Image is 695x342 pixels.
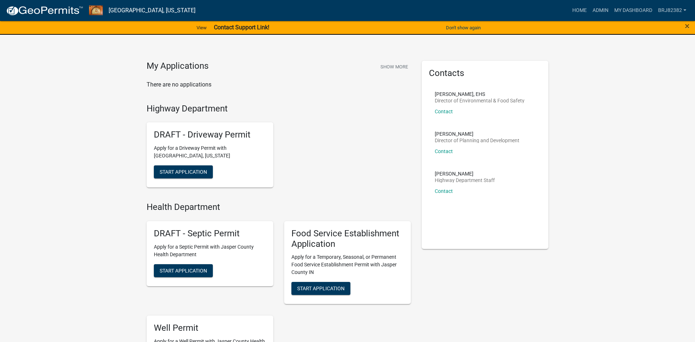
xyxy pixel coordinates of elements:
p: Highway Department Staff [435,178,495,183]
p: [PERSON_NAME] [435,171,495,176]
h5: DRAFT - Driveway Permit [154,130,266,140]
h4: Health Department [147,202,411,212]
a: View [194,22,210,34]
span: Start Application [160,169,207,175]
span: Start Application [297,286,345,291]
p: Director of Environmental & Food Safety [435,98,525,103]
p: There are no applications [147,80,411,89]
strong: Contact Support Link! [214,24,269,31]
span: × [685,21,690,31]
button: Close [685,22,690,30]
button: Start Application [291,282,350,295]
h5: DRAFT - Septic Permit [154,228,266,239]
a: Admin [590,4,611,17]
p: Apply for a Septic Permit with Jasper County Health Department [154,243,266,258]
a: brj82382 [655,4,689,17]
a: Contact [435,148,453,154]
a: Home [569,4,590,17]
button: Show More [378,61,411,73]
h5: Contacts [429,68,541,79]
h4: My Applications [147,61,208,72]
h5: Food Service Establishment Application [291,228,404,249]
p: [PERSON_NAME] [435,131,519,136]
a: My Dashboard [611,4,655,17]
p: Apply for a Driveway Permit with [GEOGRAPHIC_DATA], [US_STATE] [154,144,266,160]
span: Start Application [160,267,207,273]
img: Jasper County, Indiana [89,5,103,15]
p: Apply for a Temporary, Seasonal, or Permanent Food Service Establishment Permit with Jasper Count... [291,253,404,276]
p: Director of Planning and Development [435,138,519,143]
a: [GEOGRAPHIC_DATA], [US_STATE] [109,4,195,17]
p: [PERSON_NAME], EHS [435,92,525,97]
button: Start Application [154,264,213,277]
a: Contact [435,109,453,114]
button: Start Application [154,165,213,178]
h4: Highway Department [147,104,411,114]
a: Contact [435,188,453,194]
h5: Well Permit [154,323,266,333]
button: Don't show again [443,22,484,34]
